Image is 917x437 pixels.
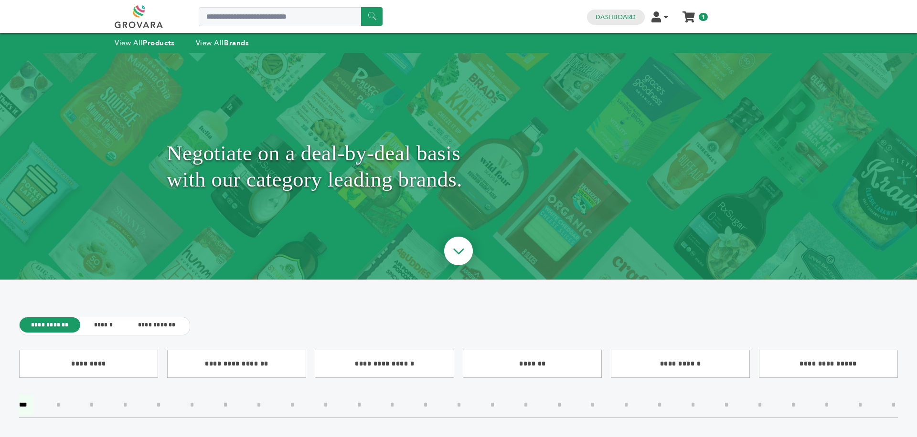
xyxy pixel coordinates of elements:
a: View AllProducts [115,38,175,48]
a: View AllBrands [196,38,249,48]
img: ourBrandsHeroArrow.png [433,227,484,278]
span: 1 [699,13,708,21]
h1: Negotiate on a deal-by-deal basis with our category leading brands. [167,77,750,256]
strong: Brands [224,38,249,48]
input: Search a product or brand... [199,7,383,26]
strong: Products [143,38,174,48]
a: Dashboard [596,13,636,21]
a: My Cart [683,9,694,19]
